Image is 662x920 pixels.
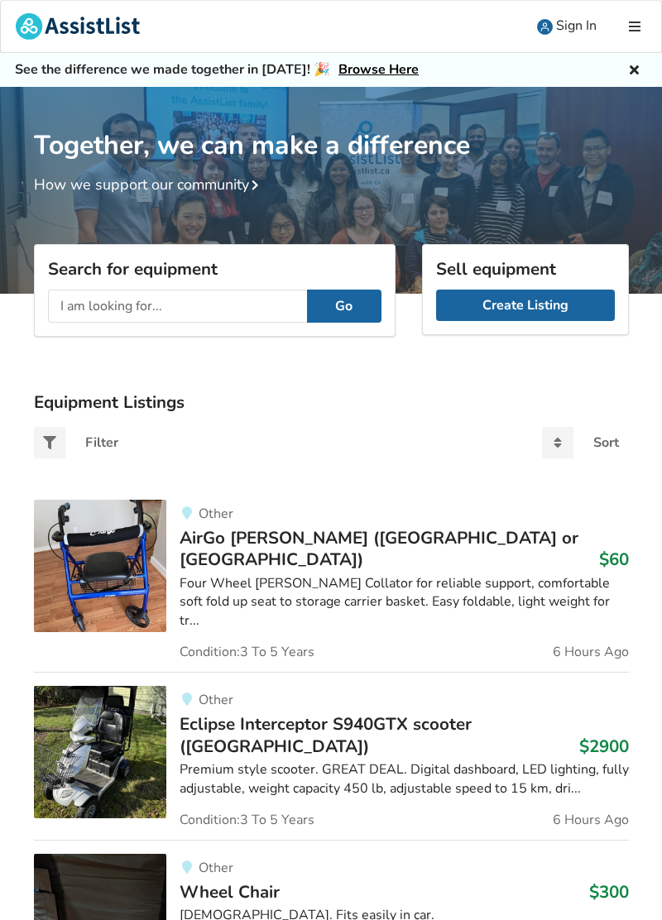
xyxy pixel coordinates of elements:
[34,500,629,672] a: mobility-airgo walker (parksville or port alberni)OtherAirGo [PERSON_NAME] ([GEOGRAPHIC_DATA] or ...
[16,13,140,40] img: assistlist-logo
[593,436,619,449] div: Sort
[522,1,612,52] a: user icon Sign In
[553,813,629,827] span: 6 Hours Ago
[199,505,233,523] span: Other
[579,736,629,757] h3: $2900
[199,859,233,877] span: Other
[85,436,118,449] div: Filter
[48,258,381,280] h3: Search for equipment
[537,19,553,35] img: user icon
[556,17,597,35] span: Sign In
[199,691,233,709] span: Other
[34,175,266,194] a: How we support our community
[180,526,578,571] span: AirGo [PERSON_NAME] ([GEOGRAPHIC_DATA] or [GEOGRAPHIC_DATA])
[34,391,629,413] h3: Equipment Listings
[436,258,615,280] h3: Sell equipment
[34,87,629,162] h1: Together, we can make a difference
[15,61,419,79] h5: See the difference we made together in [DATE]! 🎉
[553,645,629,659] span: 6 Hours Ago
[436,290,615,321] a: Create Listing
[180,813,314,827] span: Condition: 3 To 5 Years
[180,645,314,659] span: Condition: 3 To 5 Years
[180,880,280,903] span: Wheel Chair
[589,881,629,903] h3: $300
[180,760,629,798] div: Premium style scooter. GREAT DEAL. Digital dashboard, LED lighting, fully adjustable, weight capa...
[599,549,629,570] h3: $60
[34,672,629,840] a: mobility-eclipse interceptor s940gtx scooter (parksville)OtherEclipse Interceptor S940GTX scooter...
[338,60,419,79] a: Browse Here
[180,712,472,757] span: Eclipse Interceptor S940GTX scooter ([GEOGRAPHIC_DATA])
[48,290,307,323] input: I am looking for...
[34,686,166,818] img: mobility-eclipse interceptor s940gtx scooter (parksville)
[180,574,629,631] div: Four Wheel [PERSON_NAME] Collator for reliable support, comfortable soft fold up seat to storage ...
[307,290,381,323] button: Go
[34,500,166,632] img: mobility-airgo walker (parksville or port alberni)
